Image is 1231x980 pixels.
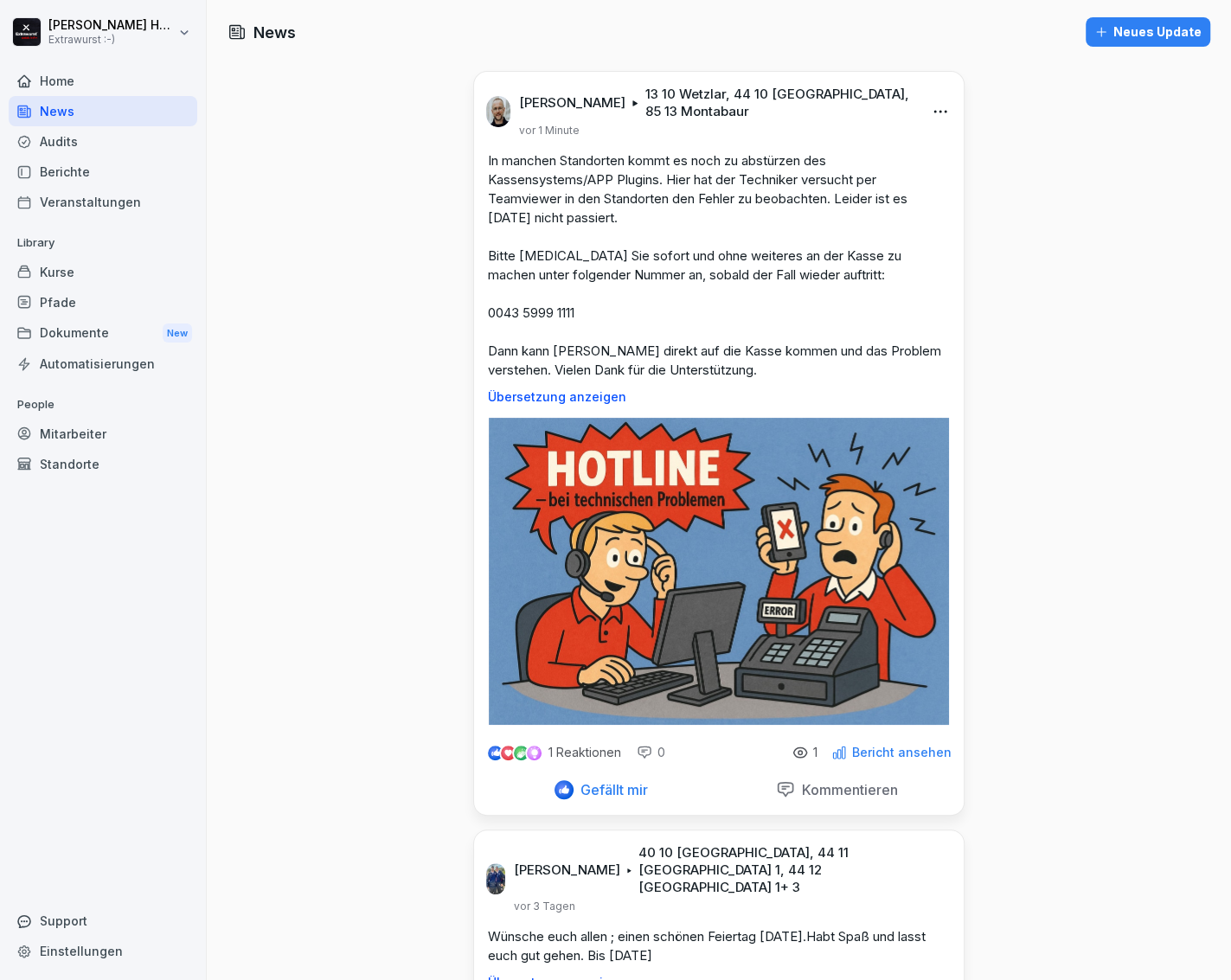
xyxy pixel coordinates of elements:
a: Standorte [9,449,197,479]
div: Dokumente [9,317,197,349]
p: 1 Reaktionen [548,746,621,759]
p: Übersetzung anzeigen [488,390,950,404]
p: vor 1 Minute [519,124,580,138]
p: vor 3 Tagen [514,900,575,913]
img: like [489,746,503,759]
img: celebrate [514,746,529,760]
a: Veranstaltungen [9,187,197,217]
img: nhchg2up3n0usiuq77420vnd.png [486,863,505,894]
a: Kurse [9,257,197,287]
p: [PERSON_NAME] [519,94,625,112]
a: Home [9,66,197,96]
p: 1 [813,746,817,759]
p: 13 10 Wetzlar, 44 10 [GEOGRAPHIC_DATA], 85 13 Montabaur [645,86,913,120]
div: 0 [637,744,665,761]
p: 40 10 [GEOGRAPHIC_DATA], 44 11 [GEOGRAPHIC_DATA] 1, 44 12 [GEOGRAPHIC_DATA] 1 + 3 [638,844,943,896]
p: Extrawurst :-) [48,34,175,46]
button: Neues Update [1086,17,1210,47]
img: inspiring [527,745,542,760]
h1: News [253,21,296,44]
p: [PERSON_NAME] Hagebaum [48,18,175,33]
img: k5nlqdpwapsdgj89rsfbt2s8.png [486,96,510,127]
a: Automatisierungen [9,349,197,379]
p: Wünsche euch allen ; einen schönen Feiertag [DATE].Habt Spaß und lasst euch gut gehen. Bis [DATE] [488,927,950,965]
a: Audits [9,126,197,157]
a: Mitarbeiter [9,419,197,449]
p: [PERSON_NAME] [514,862,620,879]
p: Library [9,229,197,257]
p: Kommentieren [795,781,898,798]
p: People [9,391,197,419]
a: News [9,96,197,126]
img: love [502,746,515,759]
p: In manchen Standorten kommt es noch zu abstürzen des Kassensystems/APP Plugins. Hier hat der Tech... [488,151,950,380]
div: New [163,323,192,343]
img: h2q6zeuf6kafolp8dfkm0tzg.png [489,418,950,725]
div: Neues Update [1094,22,1202,42]
p: Gefällt mir [574,781,648,798]
a: DokumenteNew [9,317,197,349]
div: Support [9,906,197,936]
a: Berichte [9,157,197,187]
a: Pfade [9,287,197,317]
a: Einstellungen [9,936,197,966]
p: Bericht ansehen [852,746,952,759]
